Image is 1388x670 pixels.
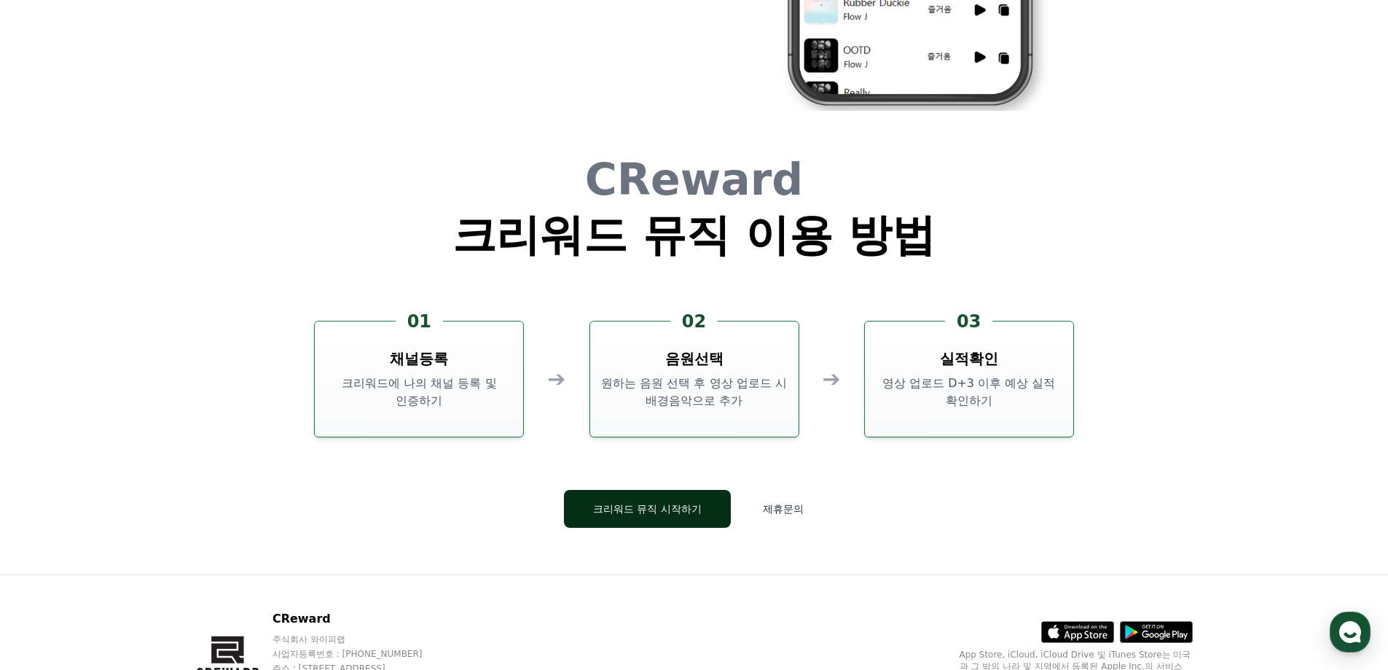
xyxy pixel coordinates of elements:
[547,366,565,392] div: ➔
[272,610,450,628] p: CReward
[596,375,793,410] p: 원하는 음원 선택 후 영상 업로드 시 배경음악으로 추가
[321,375,517,410] p: 크리워드에 나의 채널 등록 및 인증하기
[4,462,96,499] a: 홈
[665,348,724,369] h3: 음원선택
[188,462,280,499] a: 설정
[396,310,443,333] div: 01
[940,348,998,369] h3: 실적확인
[272,634,450,645] p: 주식회사 와이피랩
[945,310,992,333] div: 03
[452,213,936,257] h1: 크리워드 뮤직 이용 방법
[133,485,151,496] span: 대화
[46,484,55,496] span: 홈
[823,366,841,392] div: ➔
[452,157,936,201] h1: CReward
[272,648,450,660] p: 사업자등록번호 : [PHONE_NUMBER]
[871,375,1067,410] p: 영상 업로드 D+3 이후 예상 실적 확인하기
[670,310,718,333] div: 02
[390,348,448,369] h3: 채널등록
[564,490,731,528] button: 크리워드 뮤직 시작하기
[742,490,824,528] button: 제휴문의
[225,484,243,496] span: 설정
[96,462,188,499] a: 대화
